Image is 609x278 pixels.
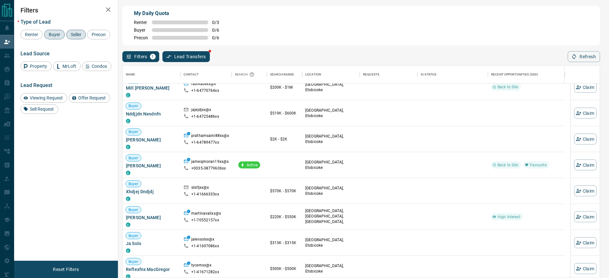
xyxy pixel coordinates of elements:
span: [PERSON_NAME] [126,137,177,143]
p: +1- 64725486xx [191,114,219,119]
span: Buyer [126,259,141,264]
div: Renter [21,30,43,39]
span: Sell Request [28,107,56,112]
p: slsltjxx@x [191,185,209,191]
p: $2K - $2K [270,136,299,142]
p: $220K - $550K [270,214,299,220]
span: Lead Source [21,51,50,57]
div: Search Range [270,66,294,83]
p: [GEOGRAPHIC_DATA], Etobicoke [305,263,357,274]
span: Buyer [46,32,62,37]
button: Claim [574,82,597,93]
p: $500K - $500K [270,266,299,272]
div: AI Status [421,66,436,83]
button: Filters1 [122,51,159,62]
button: Claim [574,160,597,171]
span: Seller [69,32,84,37]
p: [GEOGRAPHIC_DATA], Etobicoke [305,185,357,196]
div: Recent Opportunities (30d) [491,66,538,83]
span: 0 / 3 [212,20,226,25]
span: Buyer [126,155,141,161]
div: condos.ca [126,197,130,201]
div: Search [235,66,256,83]
span: Nddjjdn Nxndnfn [126,111,177,117]
span: Back to Site [495,84,521,90]
span: Buyer [126,129,141,135]
p: jalensolxx@x [191,236,215,243]
span: Precon [89,32,108,37]
p: +1- 64770764xx [191,88,219,93]
div: condos.ca [126,93,130,98]
span: Offer Request [76,95,108,100]
span: Buyer [126,103,141,109]
div: Location [305,66,321,83]
div: AI Status [417,66,488,83]
span: Renter [134,20,148,25]
p: +1- 64789477xx [191,140,219,145]
button: Lead Transfers [162,51,210,62]
p: $519K - $600K [270,110,299,116]
div: condos.ca [126,171,130,175]
p: +0035- 38779606xx [191,166,226,171]
button: Reset Filters [49,264,83,275]
span: 0 / 6 [212,28,226,33]
div: Viewing Request [21,93,67,103]
span: Precon [134,35,148,40]
div: Contact [184,66,199,83]
span: Viewing Request [28,95,65,100]
div: Offer Request [69,93,110,103]
div: Requests [360,66,417,83]
span: MrLoft [60,64,78,69]
p: +1- 41671282xx [191,269,219,275]
p: martinavalixx@x [191,210,221,217]
p: My Daily Quota [134,10,226,17]
button: Claim [574,211,597,222]
div: Contact [180,66,232,83]
span: Type of Lead [21,19,51,25]
p: +1- 41697086xx [191,243,219,249]
button: Claim [574,237,597,248]
span: Buyer [126,181,141,187]
button: Claim [574,108,597,119]
div: Recent Opportunities (30d) [488,66,565,83]
div: MrLoft [53,61,81,71]
p: $200K - $1M [270,84,299,90]
span: Renter [23,32,40,37]
div: Precon [87,30,110,39]
div: condos.ca [126,145,130,149]
div: Location [302,66,360,83]
div: condos.ca [126,249,130,253]
p: [GEOGRAPHIC_DATA], Etobicoke [305,82,357,92]
span: 0 / 6 [212,35,226,40]
p: +1- 70552157xx [191,218,219,223]
span: Buyer [126,207,141,212]
span: Xhdjej Dndjdj [126,188,177,195]
div: condos.ca [126,223,130,227]
span: Mill [PERSON_NAME] [126,85,177,91]
p: [GEOGRAPHIC_DATA], Etobicoke [305,159,357,170]
span: 1 [151,54,155,59]
span: Ja Solo [126,240,177,247]
h2: Filters [21,6,111,14]
p: prathamsaini88xx@x [191,133,229,139]
span: Active [244,162,260,168]
button: Claim [574,263,597,274]
span: Buyer [126,233,141,238]
p: jamesjmoran19xx@x [191,159,229,165]
p: $315K - $315K [270,240,299,246]
span: Reflexfnx MacGregor [126,266,177,273]
span: Back to Site [495,162,521,168]
span: Buyer [134,28,148,33]
div: Buyer [44,30,65,39]
button: Refresh [568,51,600,62]
p: [GEOGRAPHIC_DATA], Etobicoke [305,133,357,144]
p: $570K - $570K [270,188,299,194]
div: Condos [82,61,111,71]
div: Search Range [267,66,302,83]
div: Name [123,66,180,83]
button: Claim [574,186,597,196]
span: High Interest [495,214,523,219]
div: Requests [363,66,379,83]
p: jajejdjxx@x [191,107,211,114]
p: +1- 41666333xx [191,192,219,197]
